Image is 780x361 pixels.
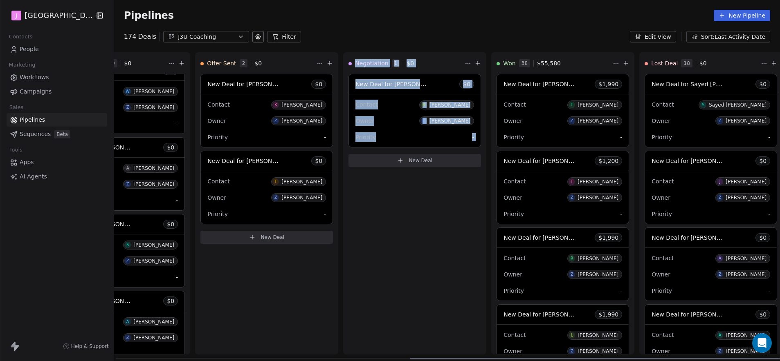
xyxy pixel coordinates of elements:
[207,80,294,88] span: New Deal for [PERSON_NAME]
[645,53,759,74] div: Lost Deal18$0
[630,31,676,42] button: Edit View
[719,255,722,262] div: A
[504,118,522,124] span: Owner
[20,116,45,124] span: Pipelines
[5,59,39,71] span: Marketing
[126,104,129,111] div: Z
[652,178,674,185] span: Contact
[620,133,622,141] span: -
[571,348,573,354] div: Z
[652,157,738,165] span: New Deal for [PERSON_NAME]
[6,144,26,156] span: Tools
[652,287,672,294] span: Priority
[6,101,27,114] span: Sales
[714,10,770,21] button: New Pipeline
[652,348,670,354] span: Owner
[126,258,129,264] div: Z
[571,118,573,124] div: Z
[355,134,376,140] span: Priority
[124,10,174,21] span: Pipelines
[7,42,107,56] a: People
[719,194,722,201] div: Z
[578,102,618,108] div: [PERSON_NAME]
[167,220,174,228] span: $ 0
[324,133,326,141] span: -
[409,157,432,164] span: New Deal
[281,102,322,108] div: [PERSON_NAME]
[133,89,174,94] div: [PERSON_NAME]
[63,343,109,350] a: Help & Support
[281,195,322,201] div: [PERSON_NAME]
[52,137,185,211] div: New Deal for [PERSON_NAME]$0A[PERSON_NAME]Z[PERSON_NAME]-
[752,333,772,353] div: Open Intercom Messenger
[571,271,573,278] div: Z
[167,297,174,305] span: $ 0
[578,256,618,261] div: [PERSON_NAME]
[355,59,388,67] span: Negotiation
[463,80,470,88] span: $ 0
[652,211,672,217] span: Priority
[207,157,294,165] span: New Deal for [PERSON_NAME]
[207,134,228,140] span: Priority
[207,59,236,67] span: Offer Sent
[133,258,174,264] div: [PERSON_NAME]
[504,234,590,241] span: New Deal for [PERSON_NAME]
[699,59,707,67] span: $ 0
[719,332,722,339] div: A
[578,118,618,124] div: [PERSON_NAME]
[651,59,678,67] span: Lost Deal
[681,59,692,67] span: 18
[519,59,530,67] span: 38
[504,194,522,201] span: Owner
[686,31,770,42] button: Sort: Last Activity Date
[504,287,524,294] span: Priority
[719,178,721,185] div: J
[7,127,107,141] a: SequencesBeta
[200,231,333,244] button: New Deal
[652,134,672,140] span: Priority
[620,287,622,295] span: -
[726,195,767,201] div: [PERSON_NAME]
[261,234,284,241] span: New Deal
[176,273,178,281] span: -
[348,74,481,147] div: New Deal for [PERSON_NAME]$0ContactR[PERSON_NAME]OwnerZ[PERSON_NAME]Priority-
[7,113,107,127] a: Pipelines
[20,45,39,53] span: People
[207,211,228,217] span: Priority
[124,59,132,67] span: $ 0
[20,87,52,96] span: Campaigns
[598,157,618,165] span: $ 1,200
[652,310,738,318] span: New Deal for [PERSON_NAME]
[20,73,49,82] span: Workflows
[652,332,674,338] span: Contact
[133,105,174,110] div: [PERSON_NAME]
[578,348,618,354] div: [PERSON_NAME]
[355,80,442,88] span: New Deal for [PERSON_NAME]
[176,350,178,358] span: -
[138,32,156,42] span: Deals
[7,170,107,183] a: AI Agents
[598,234,618,242] span: $ 1,990
[133,181,174,187] div: [PERSON_NAME]
[429,118,470,124] div: [PERSON_NAME]
[200,74,333,147] div: New Deal for [PERSON_NAME]$0ContactK[PERSON_NAME]OwnerZ[PERSON_NAME]Priority-
[267,31,301,42] button: Filter
[7,85,107,98] a: Campaigns
[759,310,767,319] span: $ 0
[645,227,777,301] div: New Deal for [PERSON_NAME]$0ContactA[PERSON_NAME]OwnerZ[PERSON_NAME]Priority-
[240,59,248,67] span: 2
[652,101,674,108] span: Contact
[348,154,481,167] button: New Deal
[167,143,174,152] span: $ 0
[126,334,129,341] div: Z
[423,102,425,108] div: R
[7,71,107,84] a: Workflows
[709,102,767,108] div: Sayed [PERSON_NAME]
[504,157,590,165] span: New Deal for [PERSON_NAME]
[200,151,333,224] div: New Deal for [PERSON_NAME]$0ContactT[PERSON_NAME]OwnerZ[PERSON_NAME]Priority-
[52,60,185,134] div: New Deal for [PERSON_NAME]$0W[PERSON_NAME]Z[PERSON_NAME]-
[652,80,758,88] span: New Deal for Sayed [PERSON_NAME]
[598,310,618,319] span: $ 1,990
[126,165,129,172] div: A
[20,130,51,138] span: Sequences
